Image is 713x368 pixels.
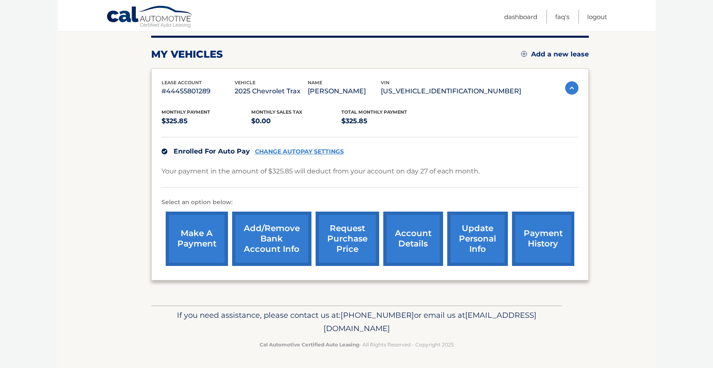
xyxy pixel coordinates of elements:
[308,85,381,97] p: [PERSON_NAME]
[316,212,379,266] a: request purchase price
[381,80,390,85] span: vin
[235,85,308,97] p: 2025 Chevrolet Trax
[235,80,255,85] span: vehicle
[151,48,223,61] h2: my vehicles
[251,109,302,115] span: Monthly sales Tax
[162,115,252,127] p: $325.85
[381,85,521,97] p: [US_VEHICLE_IDENTIFICATION_NUMBER]
[106,5,194,29] a: Cal Automotive
[162,197,578,207] p: Select an option below:
[447,212,508,266] a: update personal info
[521,50,589,58] a: Add a new lease
[383,212,443,266] a: account details
[260,341,359,348] strong: Cal Automotive Certified Auto Leasing
[504,10,537,24] a: Dashboard
[255,148,344,155] a: CHANGE AUTOPAY SETTINGS
[162,166,480,177] p: Your payment in the amount of $325.85 will deduct from your account on day 27 of each month.
[166,212,228,266] a: make a payment
[251,115,341,127] p: $0.00
[174,147,250,155] span: Enrolled For Auto Pay
[157,340,557,349] p: - All Rights Reserved - Copyright 2025
[157,309,557,335] p: If you need assistance, please contact us at: or email us at
[341,115,431,127] p: $325.85
[512,212,574,266] a: payment history
[232,212,311,266] a: Add/Remove bank account info
[162,149,167,154] img: check.svg
[308,80,322,85] span: name
[341,109,407,115] span: Total Monthly Payment
[341,310,414,320] span: [PHONE_NUMBER]
[521,51,527,57] img: add.svg
[162,109,210,115] span: Monthly Payment
[565,81,578,95] img: accordion-active.svg
[162,80,202,85] span: lease account
[162,85,235,97] p: #44455801289
[587,10,607,24] a: Logout
[555,10,569,24] a: FAQ's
